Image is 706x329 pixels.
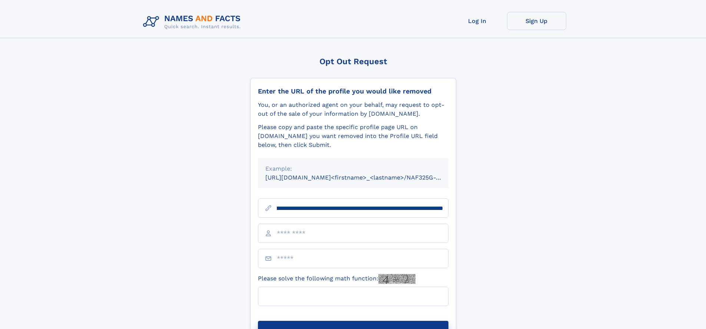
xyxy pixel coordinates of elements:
[265,164,441,173] div: Example:
[258,87,448,95] div: Enter the URL of the profile you would like removed
[250,57,456,66] div: Opt Out Request
[258,274,415,284] label: Please solve the following math function:
[507,12,566,30] a: Sign Up
[265,174,463,181] small: [URL][DOMAIN_NAME]<firstname>_<lastname>/NAF325G-xxxxxxxx
[258,101,448,118] div: You, or an authorized agent on your behalf, may request to opt-out of the sale of your informatio...
[140,12,247,32] img: Logo Names and Facts
[448,12,507,30] a: Log In
[258,123,448,149] div: Please copy and paste the specific profile page URL on [DOMAIN_NAME] you want removed into the Pr...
